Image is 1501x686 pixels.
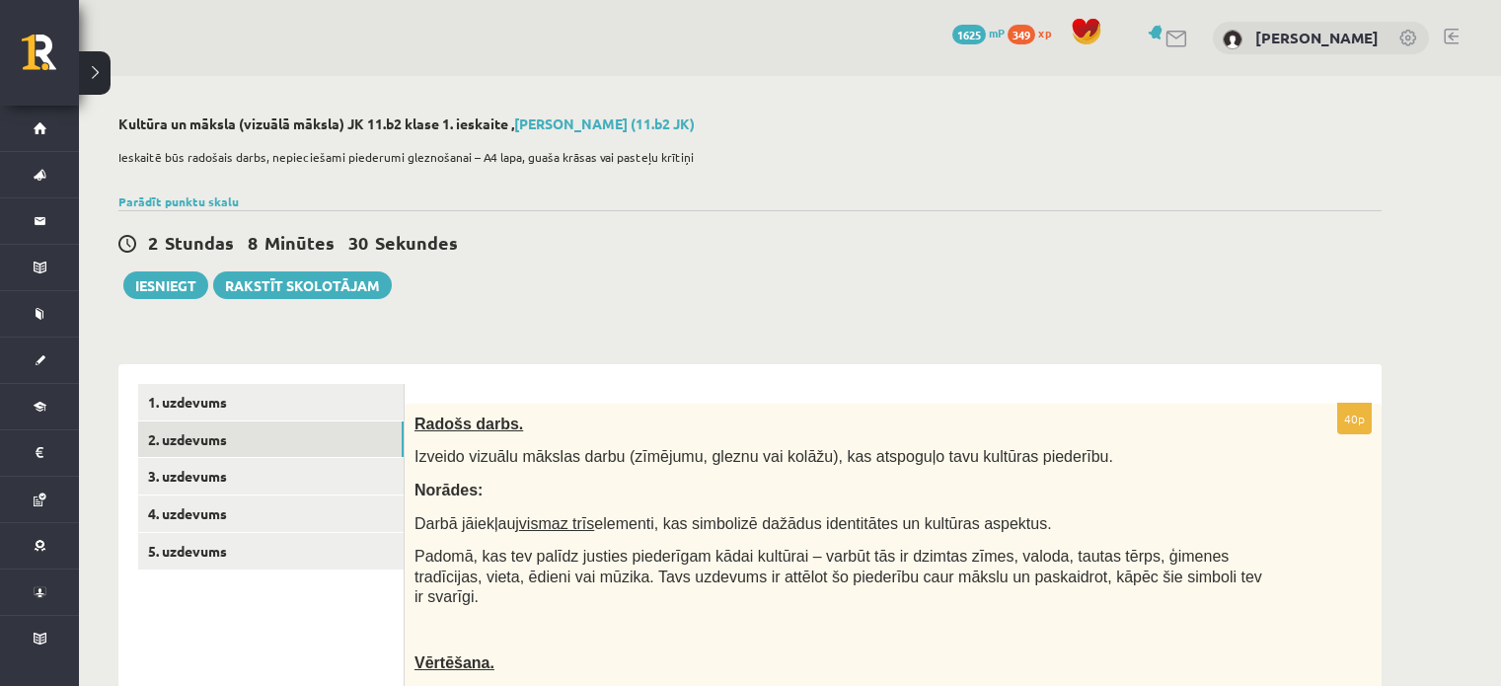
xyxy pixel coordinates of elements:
[519,515,594,532] u: vismaz trīs
[118,115,1382,132] h2: Kultūra un māksla (vizuālā māksla) JK 11.b2 klase 1. ieskaite ,
[514,114,695,132] a: [PERSON_NAME] (11.b2 JK)
[414,548,1262,605] span: Padomā, kas tev palīdz justies piederīgam kādai kultūrai – varbūt tās ir dzimtas zīmes, valoda, t...
[22,35,79,84] a: Rīgas 1. Tālmācības vidusskola
[118,193,239,209] a: Parādīt punktu skalu
[414,416,523,432] span: Radošs darbs.
[414,482,483,498] span: Norādes:
[148,231,158,254] span: 2
[165,231,234,254] span: Stundas
[348,231,368,254] span: 30
[138,384,404,420] a: 1. uzdevums
[138,533,404,570] a: 5. uzdevums
[138,458,404,495] a: 3. uzdevums
[952,25,1005,40] a: 1625 mP
[414,448,1113,465] span: Izveido vizuālu mākslas darbu (zīmējumu, gleznu vai kolāžu), kas atspoguļo tavu kultūras piederību.
[1255,28,1379,47] a: [PERSON_NAME]
[414,654,494,671] span: Vērtēšana.
[375,231,458,254] span: Sekundes
[1223,30,1242,49] img: Natālija Leiškalne
[248,231,258,254] span: 8
[264,231,335,254] span: Minūtes
[952,25,986,44] span: 1625
[1008,25,1035,44] span: 349
[123,271,208,299] button: Iesniegt
[118,148,1372,166] p: Ieskaitē būs radošais darbs, nepieciešami piederumi gleznošanai – A4 lapa, guaša krāsas vai paste...
[138,495,404,532] a: 4. uzdevums
[989,25,1005,40] span: mP
[414,515,1052,532] span: Darbā jāiekļauj elementi, kas simbolizē dažādus identitātes un kultūras aspektus.
[1038,25,1051,40] span: xp
[1337,403,1372,434] p: 40p
[213,271,392,299] a: Rakstīt skolotājam
[138,421,404,458] a: 2. uzdevums
[1008,25,1061,40] a: 349 xp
